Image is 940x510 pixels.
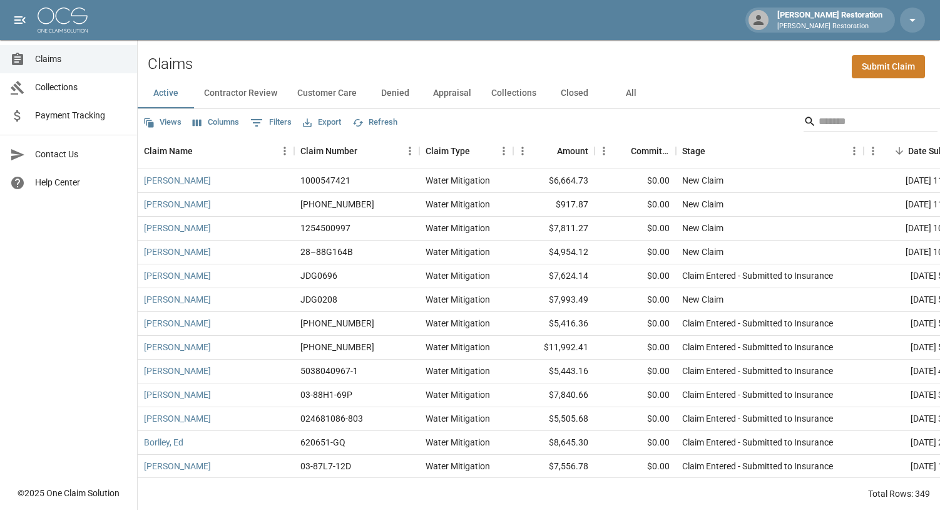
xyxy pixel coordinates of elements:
div: Stage [676,133,864,169]
button: Menu [513,142,532,160]
div: $7,993.49 [513,288,595,312]
div: Water Mitigation [426,388,490,401]
a: [PERSON_NAME] [144,460,211,472]
a: [PERSON_NAME] [144,317,211,330]
button: Sort [705,142,723,160]
button: Closed [546,78,603,108]
div: Claim Entered - Submitted to Insurance [682,388,833,401]
div: 1006-34-3411 [300,317,374,330]
div: Water Mitigation [426,293,490,306]
div: $0.00 [595,193,676,217]
div: 5038040967-1 [300,365,358,377]
div: Water Mitigation [426,317,490,330]
img: ocs-logo-white-transparent.png [38,8,88,33]
div: $0.00 [595,169,676,193]
div: $0.00 [595,241,676,264]
a: [PERSON_NAME] [144,246,211,258]
a: [PERSON_NAME] [144,341,211,353]
button: Export [300,113,344,132]
div: Total Rows: 349 [868,487,930,500]
div: 024681086-803 [300,412,363,425]
button: Sort [357,142,375,160]
div: $0.00 [595,360,676,383]
button: Menu [595,142,613,160]
span: Payment Tracking [35,109,127,122]
div: Amount [557,133,588,169]
button: Menu [401,142,419,160]
div: Water Mitigation [426,412,490,425]
div: $917.87 [513,193,595,217]
div: 620651-GQ [300,436,345,449]
div: New Claim [682,174,723,187]
div: Water Mitigation [426,436,490,449]
div: New Claim [682,198,723,211]
div: Water Mitigation [426,174,490,187]
div: Water Mitigation [426,222,490,234]
div: New Claim [682,293,723,306]
div: dynamic tabs [138,78,940,108]
div: $7,840.66 [513,383,595,407]
button: Sort [891,142,908,160]
p: [PERSON_NAME] Restoration [777,21,882,32]
button: Appraisal [423,78,481,108]
div: Committed Amount [631,133,670,169]
div: Water Mitigation [426,198,490,211]
div: Claim Number [294,133,419,169]
span: Claims [35,53,127,66]
div: Water Mitigation [426,460,490,472]
button: Customer Care [287,78,367,108]
div: $7,811.27 [513,217,595,241]
button: Show filters [247,113,295,133]
h2: Claims [148,55,193,73]
div: 03-88H1-69P [300,388,352,401]
div: Water Mitigation [426,269,490,282]
div: $7,624.14 [513,264,595,288]
div: 01-009-109460 [300,341,374,353]
div: Water Mitigation [426,341,490,353]
div: Claim Name [138,133,294,169]
div: New Claim [682,222,723,234]
div: JDG0696 [300,269,337,282]
a: [PERSON_NAME] [144,174,211,187]
div: Claim Entered - Submitted to Insurance [682,412,833,425]
a: Borlley, Ed [144,436,183,449]
span: Help Center [35,176,127,189]
div: 1254500997 [300,222,350,234]
a: [PERSON_NAME] [144,388,211,401]
div: $0.00 [595,288,676,312]
a: [PERSON_NAME] [144,269,211,282]
button: Menu [494,142,513,160]
div: Claim Entered - Submitted to Insurance [682,341,833,353]
div: JDG0208 [300,293,337,306]
div: 28–88G164B [300,246,353,258]
div: $4,954.12 [513,241,595,264]
div: Water Mitigation [426,246,490,258]
button: Menu [864,142,882,160]
div: $0.00 [595,264,676,288]
div: $5,416.36 [513,312,595,336]
div: $0.00 [595,383,676,407]
div: $0.00 [595,312,676,336]
button: All [603,78,659,108]
div: $8,645.30 [513,431,595,455]
button: Collections [481,78,546,108]
button: Sort [470,142,488,160]
div: Committed Amount [595,133,676,169]
div: $5,505.68 [513,407,595,431]
div: New Claim [682,246,723,258]
div: Water Mitigation [426,365,490,377]
div: $6,664.73 [513,169,595,193]
button: open drawer [8,8,33,33]
button: Menu [845,142,864,160]
button: Sort [613,142,631,160]
div: Claim Type [419,133,513,169]
a: [PERSON_NAME] [144,412,211,425]
div: Amount [513,133,595,169]
button: Menu [275,142,294,160]
span: Contact Us [35,148,127,161]
a: Submit Claim [852,55,925,78]
a: [PERSON_NAME] [144,365,211,377]
a: [PERSON_NAME] [144,293,211,306]
button: Sort [539,142,557,160]
div: Claim Entered - Submitted to Insurance [682,317,833,330]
